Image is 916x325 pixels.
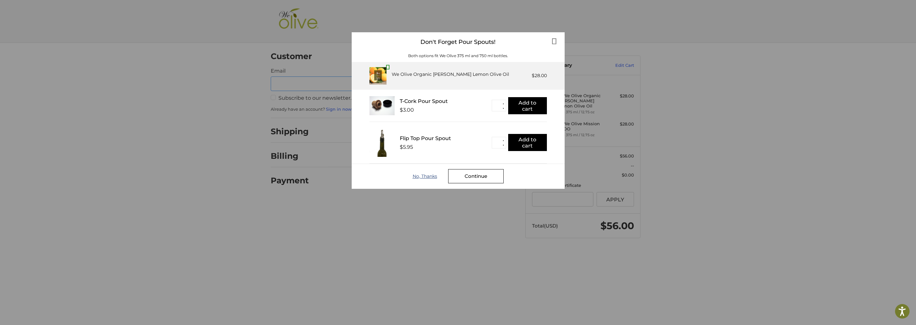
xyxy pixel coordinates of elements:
[400,98,492,104] div: T-Cork Pour Spout
[369,128,395,157] img: FTPS_bottle__43406.1705089544.233.225.jpg
[508,97,547,114] button: Add to cart
[9,10,73,15] p: We're away right now. Please check back later!
[352,53,565,59] div: Both options fit We Olive 375 ml and 750 ml bottles.
[400,144,413,150] div: $5.95
[508,134,547,151] button: Add to cart
[74,8,82,16] button: Open LiveChat chat widget
[400,135,492,141] div: Flip Top Pour Spout
[501,106,506,111] button: ▼
[532,72,547,79] div: $28.00
[501,138,506,143] button: ▲
[501,143,506,148] button: ▼
[352,32,565,52] div: Don't Forget Pour Spouts!
[369,96,395,115] img: T_Cork__22625.1711686153.233.225.jpg
[413,174,448,179] div: No, Thanks
[400,107,414,113] div: $3.00
[392,71,509,78] div: We Olive Organic [PERSON_NAME] Lemon Olive Oil
[448,169,504,183] div: Continue
[863,308,916,325] iframe: Google Customer Reviews
[501,101,506,106] button: ▲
